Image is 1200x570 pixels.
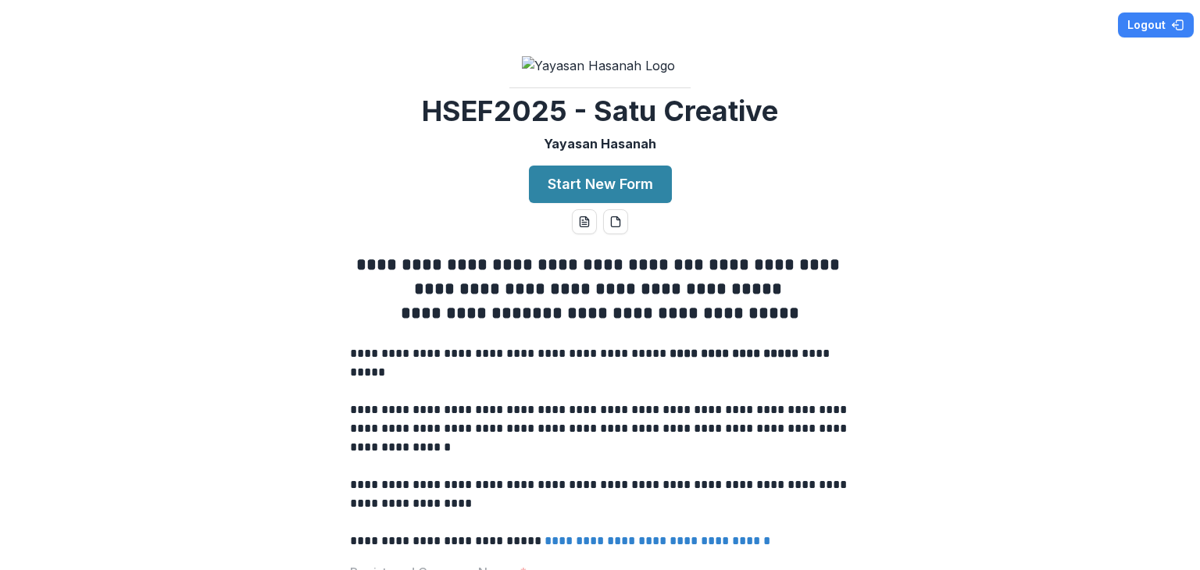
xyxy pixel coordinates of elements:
button: Start New Form [529,166,672,203]
p: Yayasan Hasanah [544,134,656,153]
img: Yayasan Hasanah Logo [522,56,678,75]
h2: HSEF2025 - Satu Creative [422,94,778,128]
button: pdf-download [603,209,628,234]
button: Logout [1118,12,1194,37]
button: word-download [572,209,597,234]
